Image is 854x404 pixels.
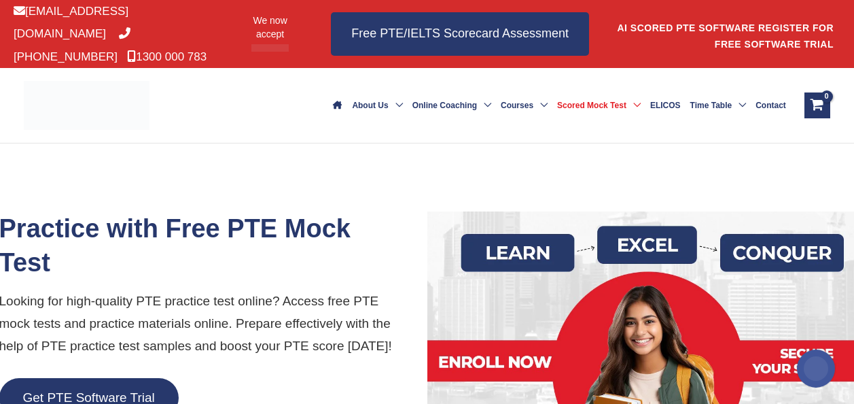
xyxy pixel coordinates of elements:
span: Menu Toggle [626,82,641,129]
span: Courses [501,82,533,129]
a: Contact [751,82,791,129]
span: Online Coaching [412,82,477,129]
a: Time TableMenu Toggle [686,82,751,129]
a: AI SCORED PTE SOFTWARE REGISTER FOR FREE SOFTWARE TRIAL [617,22,834,50]
a: View Shopping Cart, empty [804,92,830,118]
a: 1300 000 783 [127,50,207,63]
a: Scored Mock TestMenu Toggle [552,82,645,129]
span: Menu Toggle [533,82,548,129]
span: ELICOS [650,82,681,129]
span: Menu Toggle [732,82,746,129]
a: ELICOS [645,82,686,129]
a: [EMAIL_ADDRESS][DOMAIN_NAME] [14,5,128,40]
img: cropped-ew-logo [24,81,149,130]
img: Afterpay-Logo [251,44,289,52]
a: Online CoachingMenu Toggle [408,82,496,129]
span: Scored Mock Test [557,82,626,129]
a: About UsMenu Toggle [347,82,407,129]
span: Menu Toggle [389,82,403,129]
span: Menu Toggle [477,82,491,129]
span: About Us [352,82,388,129]
a: Free PTE/IELTS Scorecard Assessment [331,12,589,55]
span: Contact [755,82,786,129]
a: CoursesMenu Toggle [496,82,552,129]
nav: Site Navigation: Main Menu [328,82,790,129]
span: Time Table [690,82,732,129]
aside: Header Widget 1 [616,12,840,56]
img: svg+xml;base64,PHN2ZyB4bWxucz0iaHR0cDovL3d3dy53My5vcmcvMjAwMC9zdmciIHdpZHRoPSIyMDAiIGhlaWdodD0iMj... [797,350,835,388]
span: We now accept [243,14,297,41]
a: [PHONE_NUMBER] [14,27,130,63]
